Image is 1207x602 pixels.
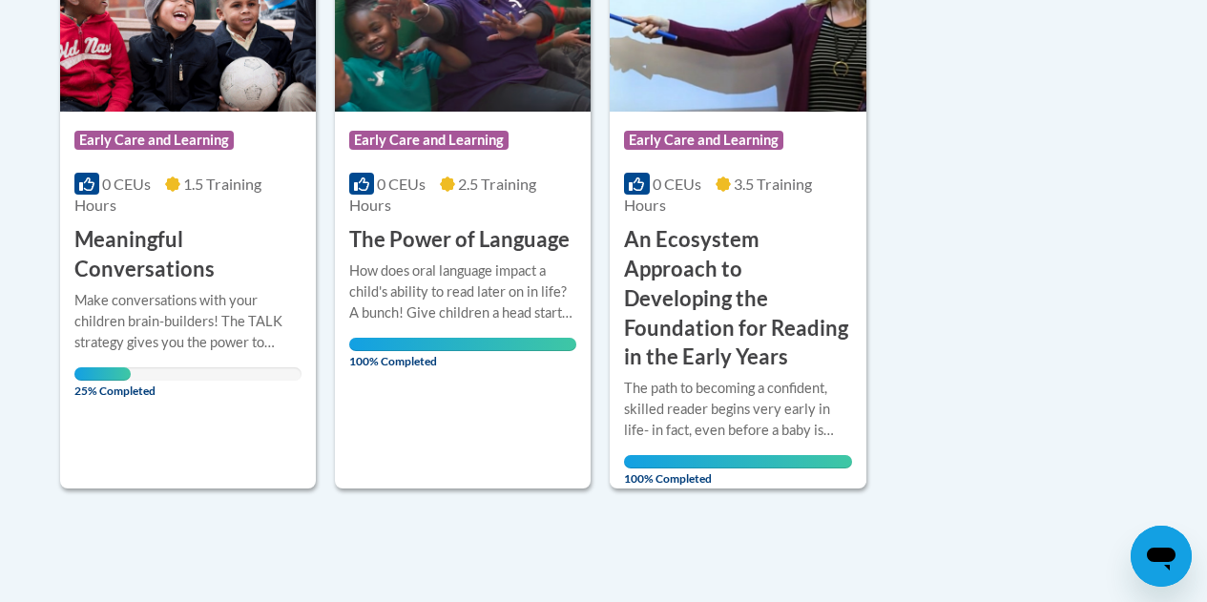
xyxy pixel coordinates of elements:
span: 0 CEUs [377,175,426,193]
div: Your progress [349,338,576,351]
div: How does oral language impact a child's ability to read later on in life? A bunch! Give children ... [349,260,576,323]
span: 100% Completed [349,338,576,368]
div: Your progress [624,455,851,468]
div: Make conversations with your children brain-builders! The TALK strategy gives you the power to en... [74,290,302,353]
span: 0 CEUs [653,175,701,193]
span: Early Care and Learning [349,131,509,150]
span: 0 CEUs [102,175,151,193]
h3: The Power of Language [349,225,570,255]
h3: An Ecosystem Approach to Developing the Foundation for Reading in the Early Years [624,225,851,372]
div: The path to becoming a confident, skilled reader begins very early in life- in fact, even before ... [624,378,851,441]
div: Your progress [74,367,132,381]
span: Early Care and Learning [624,131,783,150]
iframe: Button to launch messaging window [1131,526,1192,587]
span: 25% Completed [74,367,132,398]
h3: Meaningful Conversations [74,225,302,284]
span: Early Care and Learning [74,131,234,150]
span: 100% Completed [624,455,851,486]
